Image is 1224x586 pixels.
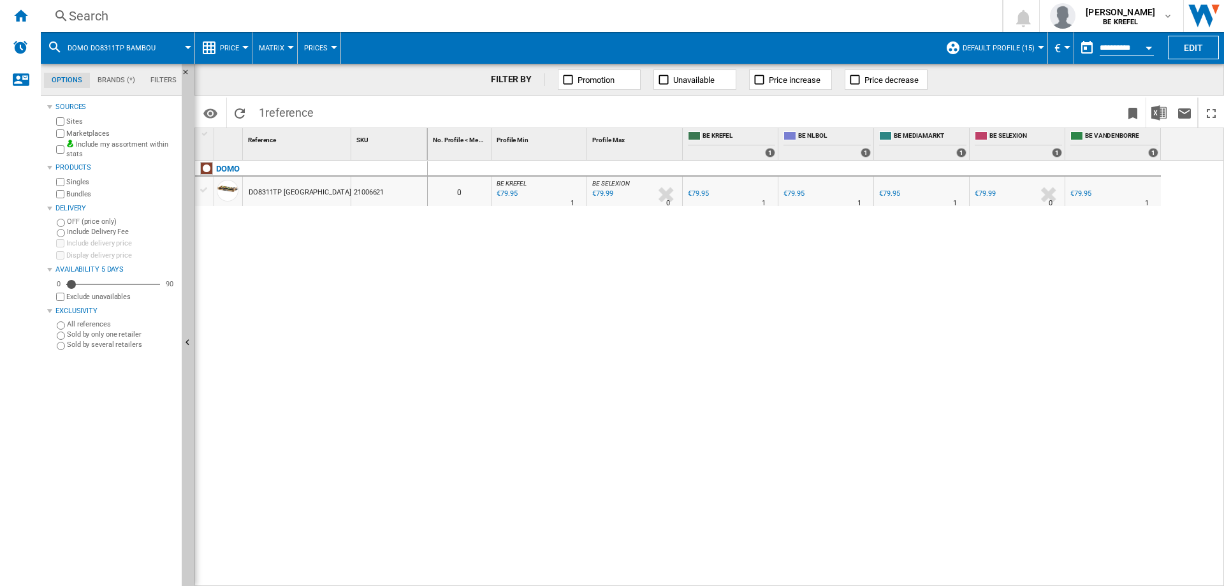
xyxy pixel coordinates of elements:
span: Reference [248,136,276,143]
button: Options [198,101,223,124]
img: mysite-bg-18x18.png [66,140,74,147]
input: Include Delivery Fee [57,229,65,237]
div: Delivery Time : 1 day [1145,197,1149,210]
div: Price [201,32,245,64]
div: DOMO DO8311TP BAMBOU [47,32,188,64]
div: Profile Max Sort None [590,128,682,148]
div: BE NL BOL 1 offers sold by BE NL BOL [781,128,873,160]
div: Search [69,7,969,25]
span: BE VANDENBORRE [1085,131,1158,142]
input: Sites [56,117,64,126]
div: Products [55,163,177,173]
input: Sold by only one retailer [57,332,65,340]
md-tab-item: Options [44,73,90,88]
button: Price decrease [845,70,928,90]
div: BE MEDIAMARKT 1 offers sold by BE MEDIAMARKT [877,128,969,160]
input: All references [57,321,65,330]
md-slider: Availability [66,278,160,291]
div: Sources [55,102,177,112]
span: Promotion [578,75,615,85]
span: reference [265,106,314,119]
span: BE SELEXION [592,180,630,187]
div: 1 offers sold by BE MEDIAMARKT [956,148,966,157]
label: Include delivery price [66,238,177,248]
span: Profile Min [497,136,528,143]
span: No. Profile < Me [433,136,477,143]
div: 0 [428,177,491,206]
div: €79.95 [879,189,900,198]
div: Delivery [55,203,177,214]
span: SKU [356,136,368,143]
input: Sold by several retailers [57,342,65,350]
div: Delivery Time : 1 day [762,197,766,210]
div: 1 offers sold by BE KREFEL [765,148,775,157]
div: €79.95 [877,187,900,200]
div: 1 offers sold by BE NL BOL [861,148,871,157]
div: Availability 5 Days [55,265,177,275]
label: Exclude unavailables [66,292,177,302]
span: BE MEDIAMARKT [894,131,966,142]
b: BE KREFEL [1103,18,1138,26]
div: Delivery Time : 0 day [666,197,670,210]
div: Sort None [494,128,586,148]
span: Profile Max [592,136,625,143]
div: €79.95 [1070,189,1091,198]
input: Display delivery price [56,251,64,260]
label: Sold by several retailers [67,340,177,349]
input: Display delivery price [56,293,64,301]
div: BE KREFEL 1 offers sold by BE KREFEL [685,128,778,160]
span: Unavailable [673,75,715,85]
span: DOMO DO8311TP BAMBOU [68,44,156,52]
div: 1 offers sold by BE SELEXION [1052,148,1062,157]
div: Default profile (15) [945,32,1041,64]
div: Sort None [590,128,682,148]
div: Profile Min Sort None [494,128,586,148]
span: BE KREFEL [497,180,527,187]
div: €79.95 [783,189,804,198]
label: Include my assortment within stats [66,140,177,159]
md-tab-item: Brands (*) [90,73,143,88]
button: Send this report by email [1172,98,1197,128]
label: All references [67,319,177,329]
md-menu: Currency [1048,32,1074,64]
div: Sort None [245,128,351,148]
div: No. Profile < Me Sort None [430,128,491,148]
label: Bundles [66,189,177,199]
input: Singles [56,178,64,186]
span: Price decrease [864,75,919,85]
label: Singles [66,177,177,187]
button: Edit [1168,36,1219,59]
span: BE KREFEL [703,131,775,142]
button: Hide [182,64,197,87]
input: Bundles [56,190,64,198]
button: Price [220,32,245,64]
button: Unavailable [653,70,736,90]
input: Include delivery price [56,239,64,247]
span: Matrix [259,44,284,52]
button: Promotion [558,70,641,90]
span: [PERSON_NAME] [1086,6,1155,18]
span: BE NL BOL [798,131,871,142]
img: excel-24x24.png [1151,105,1167,121]
div: Exclusivity [55,306,177,316]
img: profile.jpg [1050,3,1075,29]
button: Prices [304,32,334,64]
label: Sites [66,117,177,126]
div: €79.95 [688,189,708,198]
span: Price increase [769,75,820,85]
img: alerts-logo.svg [13,40,28,55]
label: Sold by only one retailer [67,330,177,339]
button: € [1054,32,1067,64]
div: 0 [54,279,64,289]
button: DOMO DO8311TP BAMBOU [68,32,168,64]
span: € [1054,41,1061,55]
input: Include my assortment within stats [56,142,64,157]
div: €79.99 [973,187,995,200]
div: FILTER BY [491,73,545,86]
div: Matrix [259,32,291,64]
div: Sort None [430,128,491,148]
div: 21006621 [351,177,427,206]
div: €79.95 [686,187,708,200]
div: €79.95 [1068,187,1091,200]
button: Maximize [1198,98,1224,128]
